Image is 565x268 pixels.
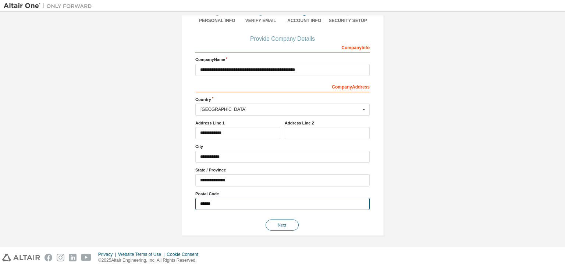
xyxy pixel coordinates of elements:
[195,80,370,92] div: Company Address
[195,18,239,23] div: Personal Info
[326,18,370,23] div: Security Setup
[98,251,118,257] div: Privacy
[195,120,280,126] label: Address Line 1
[282,18,326,23] div: Account Info
[266,220,299,231] button: Next
[195,144,370,149] label: City
[195,37,370,41] div: Provide Company Details
[195,57,370,62] label: Company Name
[167,251,202,257] div: Cookie Consent
[195,41,370,53] div: Company Info
[2,254,40,261] img: altair_logo.svg
[45,254,52,261] img: facebook.svg
[200,107,360,112] div: [GEOGRAPHIC_DATA]
[118,251,167,257] div: Website Terms of Use
[285,120,370,126] label: Address Line 2
[57,254,64,261] img: instagram.svg
[98,257,203,264] p: © 2025 Altair Engineering, Inc. All Rights Reserved.
[195,167,370,173] label: State / Province
[195,191,370,197] label: Postal Code
[4,2,96,10] img: Altair One
[69,254,77,261] img: linkedin.svg
[195,97,370,102] label: Country
[81,254,92,261] img: youtube.svg
[239,18,283,23] div: Verify Email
